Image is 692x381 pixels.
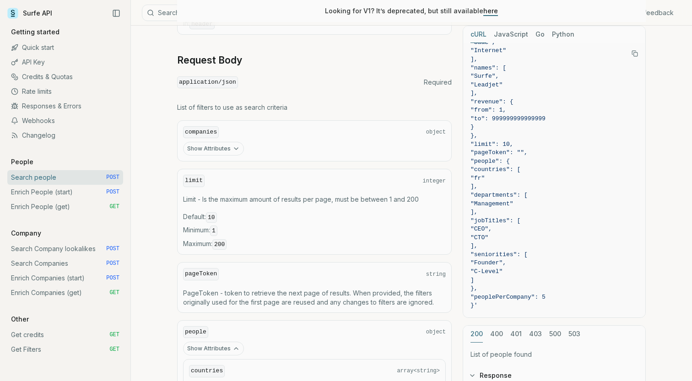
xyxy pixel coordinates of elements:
button: Collapse Sidebar [109,6,123,20]
span: GET [109,289,119,296]
span: "pageToken": "", [470,149,528,156]
code: limit [183,175,205,187]
button: 503 [568,326,580,343]
span: GET [109,331,119,338]
button: 500 [549,326,561,343]
span: "CEO", [470,225,492,232]
span: ], [470,209,478,215]
span: ], [470,90,478,97]
a: Changelog [7,128,123,143]
p: List of people found [470,350,638,359]
span: "seniorities": [ [470,251,528,258]
span: }, [470,285,478,292]
span: "revenue": { [470,98,514,105]
a: Give feedback [628,8,674,17]
a: Enrich People (start) POST [7,185,123,199]
span: "countries": [ [470,166,520,173]
p: Getting started [7,27,63,37]
a: Search Company lookalikes POST [7,241,123,256]
button: Show Attributes [183,142,244,156]
span: "limit": 10, [470,141,514,148]
a: Credits & Quotas [7,70,123,84]
a: Enrich Companies (get) GET [7,285,123,300]
a: Responses & Errors [7,99,123,113]
button: Show Attributes [183,342,244,355]
span: GET [109,346,119,353]
code: application/json [177,76,238,89]
span: "jobTitles": [ [470,217,520,224]
button: Python [552,26,574,43]
code: countries [189,365,225,377]
span: }' [470,302,478,309]
span: "C-Level" [470,268,503,275]
a: Search Companies POST [7,256,123,271]
a: Rate limits [7,84,123,99]
p: Looking for V1? It’s deprecated, but still available [325,6,498,16]
span: "CTO" [470,234,488,241]
p: List of filters to use as search criteria [177,103,452,112]
span: "Management" [470,200,514,207]
button: Go [535,26,545,43]
a: Request Body [177,54,242,67]
span: Default : [183,212,446,222]
span: object [426,328,446,336]
button: 403 [529,326,542,343]
button: Search⌘K [142,5,371,21]
a: API Key [7,55,123,70]
span: "fr" [470,175,485,182]
code: people [183,326,208,338]
span: "from": 1, [470,107,506,113]
p: PageToken - token to retrieve the next page of results. When provided, the filters originally use... [183,289,446,307]
button: 400 [490,326,503,343]
span: ], [470,183,478,190]
a: here [483,7,498,15]
a: Get Filters GET [7,342,123,357]
span: "SaaS", [470,39,496,46]
span: "Surfe", [470,73,499,80]
button: Copy Text [628,47,642,60]
span: ], [470,242,478,249]
button: JavaScript [494,26,528,43]
span: array<string> [397,367,440,375]
span: "people": { [470,158,510,165]
a: Quick start [7,40,123,55]
p: Company [7,229,45,238]
span: "to": 999999999999999 [470,115,546,122]
span: integer [423,177,446,185]
span: POST [106,188,119,196]
span: Minimum : [183,225,446,236]
a: Surfe API [7,6,52,20]
code: 1 [210,225,217,236]
span: POST [106,260,119,267]
span: } [470,123,474,130]
span: "Founder", [470,259,506,266]
a: Get credits GET [7,327,123,342]
button: cURL [470,26,487,43]
p: Other [7,315,32,324]
a: Enrich Companies (start) POST [7,271,123,285]
span: POST [106,274,119,282]
span: "names": [ [470,64,506,71]
code: pageToken [183,268,219,280]
a: Webhooks [7,113,123,128]
span: GET [109,203,119,210]
span: Maximum : [183,239,446,249]
p: Limit - Is the maximum amount of results per page, must be between 1 and 200 [183,195,446,204]
a: Enrich People (get) GET [7,199,123,214]
span: POST [106,174,119,181]
code: companies [183,126,219,139]
code: 10 [206,212,217,223]
span: "peoplePerCompany": 5 [470,294,546,301]
a: Search people POST [7,170,123,185]
span: ], [470,56,478,63]
span: POST [106,245,119,252]
span: }, [470,132,478,139]
span: "departments": [ [470,192,528,199]
span: "Internet" [470,47,506,54]
span: "Leadjet" [470,81,503,88]
span: Required [424,78,452,87]
span: object [426,129,446,136]
button: 200 [470,326,483,343]
p: People [7,157,37,166]
span: ] [470,277,474,284]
